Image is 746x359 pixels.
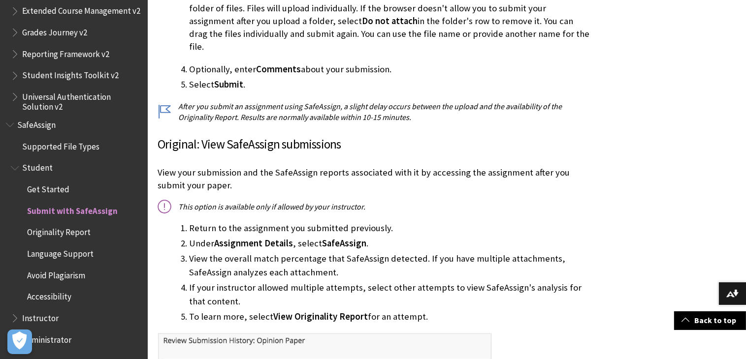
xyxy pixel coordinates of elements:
li: Return to the assignment you submitted previously. [189,221,590,235]
span: Get Started [27,181,69,194]
span: Assignment Details [214,238,293,249]
span: Accessibility [27,289,71,302]
span: Universal Authentication Solution v2 [22,89,141,112]
span: Avoid Plagiarism [27,267,85,280]
button: Open Preferences [7,329,32,354]
p: After you submit an assignment using SafeAssign, a slight delay occurs between the upload and the... [158,101,590,123]
span: Grades Journey v2 [22,24,87,37]
span: Comments [256,63,301,75]
li: Under , select . [189,237,590,250]
span: SafeAssign [322,238,366,249]
p: View your submission and the SafeAssign reports associated with it by accessing the assignment af... [158,166,590,192]
a: Back to top [674,311,746,329]
p: This option is available only if allowed by your instructor. [158,201,590,212]
span: Extended Course Management v2 [22,3,140,16]
li: Select . [189,78,590,91]
h3: Original: View SafeAssign submissions [158,135,590,154]
nav: Book outline for Blackboard SafeAssign [6,117,142,348]
span: Administrator [22,331,71,345]
span: Submit with SafeAssign [27,203,118,216]
span: Instructor [22,310,59,323]
li: To learn more, select for an attempt. [189,310,590,324]
span: SafeAssign [17,117,56,130]
span: Submit [214,79,243,90]
span: View Originality Report [273,311,368,322]
span: Do not attach [362,15,418,27]
span: Originality Report [27,224,91,238]
span: Student Insights Toolkit v2 [22,67,119,81]
li: Optionally, enter about your submission. [189,62,590,76]
span: Language Support [27,245,94,259]
span: Student [22,160,53,173]
li: View the overall match percentage that SafeAssign detected. If you have multiple attachments, Saf... [189,252,590,279]
li: If your instructor allowed multiple attempts, select other attempts to view SafeAssign's analysis... [189,281,590,308]
span: Reporting Framework v2 [22,46,109,59]
span: Supported File Types [22,138,99,151]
